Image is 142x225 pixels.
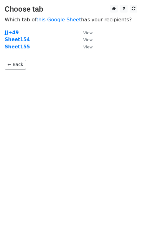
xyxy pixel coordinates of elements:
[5,5,137,14] h3: Choose tab
[5,16,137,23] p: Which tab of has your recipients?
[77,30,93,36] a: View
[5,60,26,69] a: ← Back
[5,44,30,50] a: Sheet155
[5,37,30,42] a: Sheet154
[5,30,19,36] a: JJ+49
[77,37,93,42] a: View
[83,30,93,35] small: View
[83,45,93,49] small: View
[77,44,93,50] a: View
[36,17,81,23] a: this Google Sheet
[83,37,93,42] small: View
